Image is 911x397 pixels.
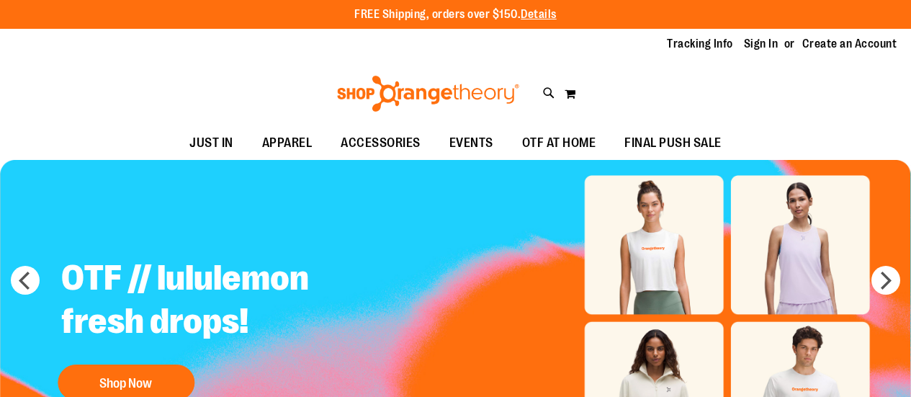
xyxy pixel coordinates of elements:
[262,127,313,159] span: APPAREL
[624,127,722,159] span: FINAL PUSH SALE
[667,36,733,52] a: Tracking Info
[189,127,233,159] span: JUST IN
[802,36,897,52] a: Create an Account
[341,127,421,159] span: ACCESSORIES
[11,266,40,295] button: prev
[50,246,408,357] h2: OTF // lululemon fresh drops!
[522,127,596,159] span: OTF AT HOME
[449,127,493,159] span: EVENTS
[521,8,557,21] a: Details
[871,266,900,295] button: next
[335,76,521,112] img: Shop Orangetheory
[354,6,557,23] p: FREE Shipping, orders over $150.
[744,36,778,52] a: Sign In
